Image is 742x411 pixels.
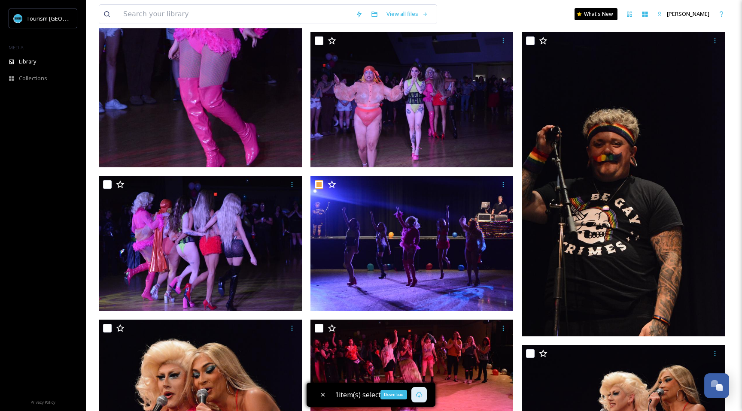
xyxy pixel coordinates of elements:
span: 1 item(s) selected. [335,390,390,399]
div: Download [380,390,407,399]
span: MEDIA [9,44,24,51]
img: Paul Kovach photo-3580.jpg [99,176,302,311]
img: Paul Kovach photo-3585.jpg [522,32,725,337]
button: Open Chat [704,373,729,398]
a: [PERSON_NAME] [653,6,714,22]
img: tourism_nanaimo_logo.jpeg [14,14,22,23]
a: Privacy Policy [30,396,55,407]
span: Tourism [GEOGRAPHIC_DATA] [27,14,103,22]
span: Collections [19,74,47,82]
span: Library [19,57,36,66]
span: Privacy Policy [30,399,55,405]
img: Paul Kovach photo-3570.jpg [310,176,514,311]
input: Search your library [119,5,351,24]
a: View all files [382,6,432,22]
span: [PERSON_NAME] [667,10,709,18]
img: Paul Kovach photo-3587.jpg [310,32,514,168]
a: What's New [575,8,617,20]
